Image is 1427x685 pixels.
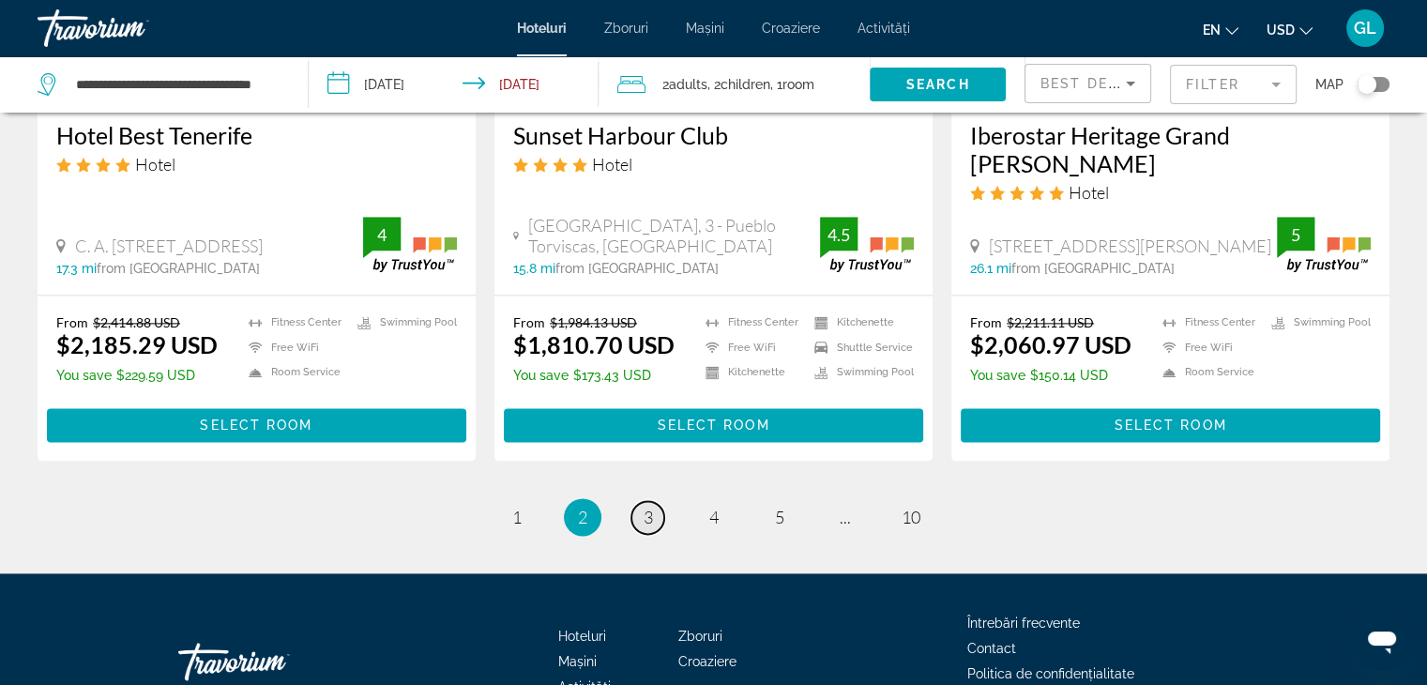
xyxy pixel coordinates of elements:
del: $2,414.88 USD [93,314,180,330]
span: from [GEOGRAPHIC_DATA] [97,261,260,276]
span: 5 [775,507,784,527]
a: Contact [967,641,1016,656]
span: You save [513,368,569,383]
a: Select Room [504,413,923,434]
a: Activități [858,21,910,36]
button: Select Room [504,408,923,442]
a: Zboruri [604,21,648,36]
ins: $1,810.70 USD [513,330,675,358]
font: en [1203,23,1221,38]
span: From [56,314,88,330]
li: Swimming Pool [1262,314,1371,330]
a: Select Room [47,413,466,434]
span: 1 [512,507,522,527]
font: USD [1267,23,1295,38]
span: [GEOGRAPHIC_DATA], 3 - Pueblo Torviscas, [GEOGRAPHIC_DATA] [528,215,820,256]
li: Free WiFi [696,340,805,356]
font: GL [1354,18,1376,38]
img: trustyou-badge.svg [363,217,457,272]
span: Room [782,77,814,92]
a: Sunset Harbour Club [513,121,914,149]
span: 4 [709,507,719,527]
font: Întrebări frecvente [967,616,1080,631]
span: 3 [644,507,653,527]
li: Free WiFi [239,340,348,356]
span: , 2 [707,71,770,98]
span: You save [56,368,112,383]
span: from [GEOGRAPHIC_DATA] [1011,261,1175,276]
button: Select Room [47,408,466,442]
li: Fitness Center [1153,314,1262,330]
span: 10 [902,507,920,527]
a: Mașini [558,654,597,669]
button: Search [870,68,1006,101]
li: Room Service [239,365,348,381]
del: $2,211.11 USD [1007,314,1094,330]
li: Free WiFi [1153,340,1262,356]
a: Select Room [961,413,1380,434]
h3: Iberostar Heritage Grand [PERSON_NAME] [970,121,1371,177]
span: Select Room [200,418,312,433]
span: Hotel [592,154,632,175]
a: Zboruri [678,629,722,644]
ins: $2,060.97 USD [970,330,1131,358]
button: Filter [1170,64,1297,105]
span: , 1 [770,71,814,98]
div: 5 [1277,223,1314,246]
span: from [GEOGRAPHIC_DATA] [555,261,719,276]
span: Select Room [657,418,769,433]
li: Swimming Pool [805,365,914,381]
div: 4 star Hotel [56,154,457,175]
span: 2 [578,507,587,527]
a: Hotel Best Tenerife [56,121,457,149]
li: Room Service [1153,365,1262,381]
span: ... [840,507,851,527]
a: Travorium [38,4,225,53]
span: 17.3 mi [56,261,97,276]
span: 2 [662,71,707,98]
li: Swimming Pool [348,314,457,330]
button: Schimbați moneda [1267,16,1313,43]
font: Hoteluri [558,629,606,644]
span: Map [1315,71,1344,98]
span: You save [970,368,1025,383]
p: $229.59 USD [56,368,218,383]
li: Fitness Center [239,314,348,330]
p: $173.43 USD [513,368,675,383]
span: From [970,314,1002,330]
a: Mașini [686,21,724,36]
span: Children [721,77,770,92]
li: Kitchenette [696,365,805,381]
button: Meniu utilizator [1341,8,1389,48]
span: C. A. [STREET_ADDRESS] [75,236,263,256]
div: 5 star Hotel [970,182,1371,203]
del: $1,984.13 USD [550,314,637,330]
li: Fitness Center [696,314,805,330]
a: Croaziere [762,21,820,36]
li: Kitchenette [805,314,914,330]
nav: Pagination [38,498,1389,536]
span: Hotel [135,154,175,175]
span: Adults [669,77,707,92]
a: Croaziere [678,654,736,669]
div: 4 star Hotel [513,154,914,175]
a: Politica de confidențialitate [967,666,1134,681]
button: Travelers: 2 adults, 2 children [599,56,870,113]
div: 4 [363,223,401,246]
a: Hoteluri [517,21,567,36]
button: Toggle map [1344,76,1389,93]
mat-select: Sort by [1040,72,1135,95]
iframe: Buton lansare fereastră mesagerie [1352,610,1412,670]
img: trustyou-badge.svg [1277,217,1371,272]
button: Schimbați limba [1203,16,1238,43]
